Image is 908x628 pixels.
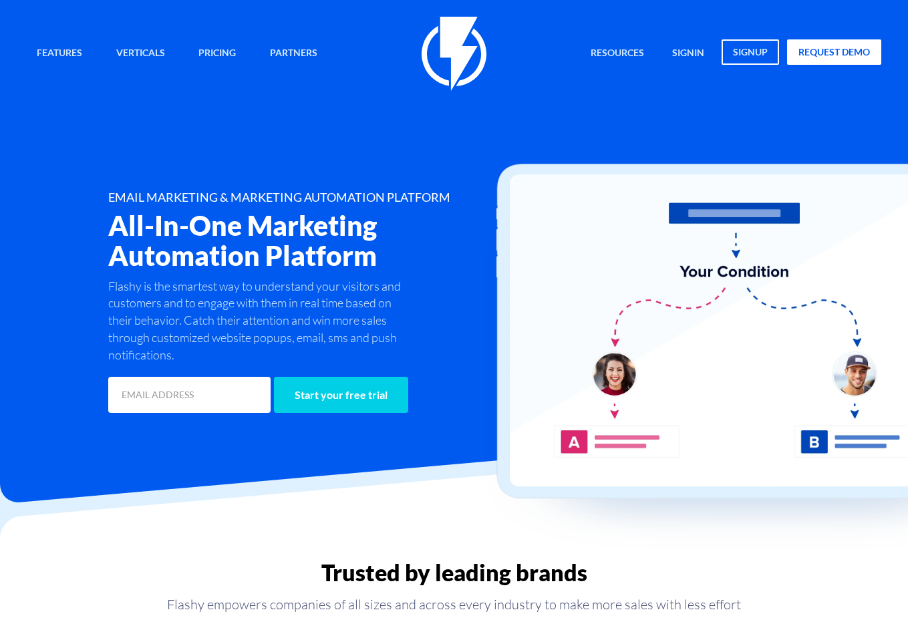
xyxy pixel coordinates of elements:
[108,191,516,204] h1: EMAIL MARKETING & MARKETING AUTOMATION PLATFORM
[787,39,881,65] a: request demo
[106,39,175,68] a: Verticals
[722,39,779,65] a: signup
[260,39,327,68] a: Partners
[662,39,714,68] a: signin
[108,211,516,271] h2: All-In-One Marketing Automation Platform
[108,377,271,413] input: EMAIL ADDRESS
[274,377,408,413] input: Start your free trial
[581,39,654,68] a: Resources
[108,278,409,364] p: Flashy is the smartest way to understand your visitors and customers and to engage with them in r...
[27,39,92,68] a: Features
[188,39,246,68] a: Pricing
